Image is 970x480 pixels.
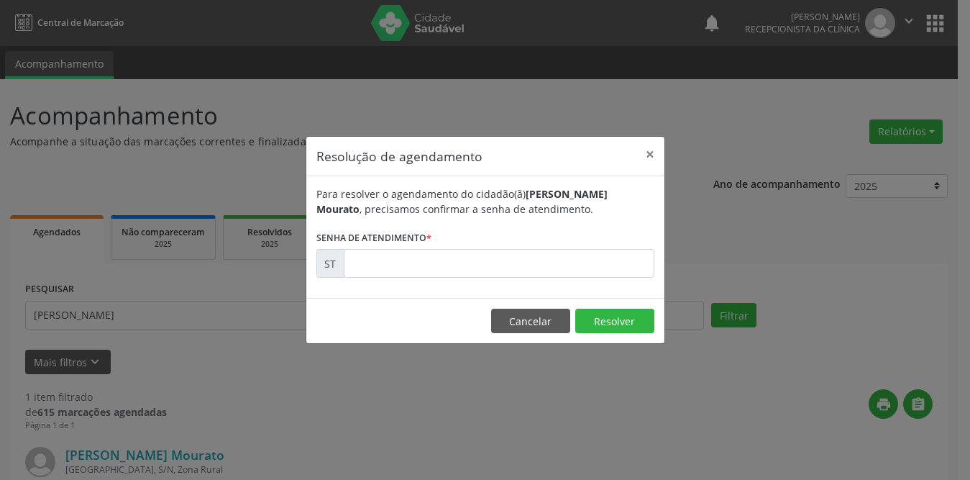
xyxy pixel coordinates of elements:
div: ST [316,249,344,278]
h5: Resolução de agendamento [316,147,482,166]
button: Close [636,137,664,172]
label: Senha de atendimento [316,227,431,249]
button: Resolver [575,309,654,333]
button: Cancelar [491,309,570,333]
b: [PERSON_NAME] Mourato [316,187,608,216]
div: Para resolver o agendamento do cidadão(ã) , precisamos confirmar a senha de atendimento. [316,186,654,217]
